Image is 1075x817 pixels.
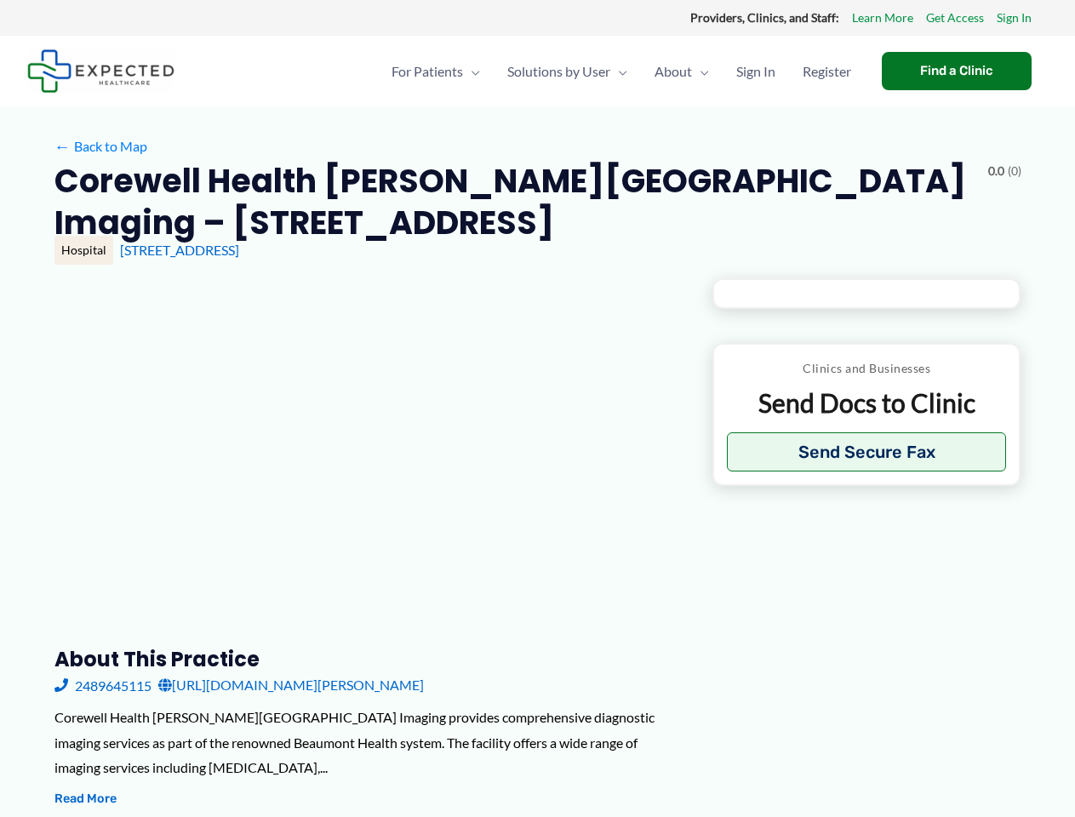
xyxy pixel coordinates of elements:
h3: About this practice [54,646,685,672]
span: Menu Toggle [463,42,480,101]
nav: Primary Site Navigation [378,42,865,101]
strong: Providers, Clinics, and Staff: [690,10,839,25]
a: ←Back to Map [54,134,147,159]
a: Learn More [852,7,913,29]
span: 0.0 [988,160,1004,182]
a: Find a Clinic [882,52,1032,90]
span: (0) [1008,160,1021,182]
img: Expected Healthcare Logo - side, dark font, small [27,49,174,93]
a: Sign In [997,7,1032,29]
span: Register [803,42,851,101]
p: Clinics and Businesses [727,357,1007,380]
button: Read More [54,789,117,809]
span: Menu Toggle [692,42,709,101]
div: Hospital [54,236,113,265]
a: AboutMenu Toggle [641,42,723,101]
a: [URL][DOMAIN_NAME][PERSON_NAME] [158,672,424,698]
h2: Corewell Health [PERSON_NAME][GEOGRAPHIC_DATA] Imaging – [STREET_ADDRESS] [54,160,975,244]
div: Corewell Health [PERSON_NAME][GEOGRAPHIC_DATA] Imaging provides comprehensive diagnostic imaging ... [54,705,685,780]
a: For PatientsMenu Toggle [378,42,494,101]
a: 2489645115 [54,672,152,698]
p: Send Docs to Clinic [727,386,1007,420]
a: Get Access [926,7,984,29]
button: Send Secure Fax [727,432,1007,471]
span: ← [54,138,71,154]
span: Solutions by User [507,42,610,101]
a: Register [789,42,865,101]
span: Sign In [736,42,775,101]
a: Solutions by UserMenu Toggle [494,42,641,101]
a: Sign In [723,42,789,101]
span: About [655,42,692,101]
span: For Patients [392,42,463,101]
span: Menu Toggle [610,42,627,101]
a: [STREET_ADDRESS] [120,242,239,258]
